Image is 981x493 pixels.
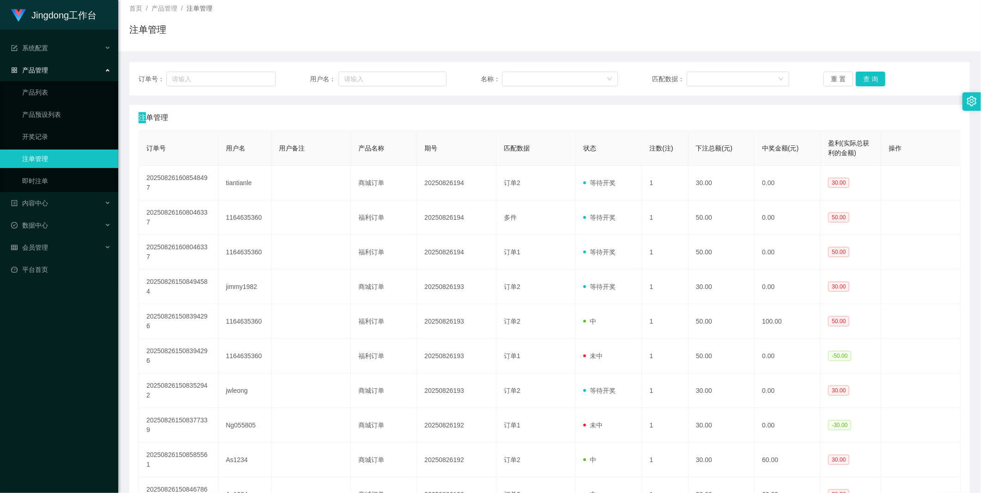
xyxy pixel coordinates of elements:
span: 等待开奖 [583,283,616,290]
span: 等待开奖 [583,179,616,186]
td: 商城订单 [351,270,417,304]
td: jimmy1982 [218,270,272,304]
span: / [181,5,183,12]
a: 即时注单 [22,172,111,190]
span: 操作 [889,144,902,152]
i: 图标: form [11,45,18,51]
td: 1 [642,200,688,235]
td: 福利订单 [351,339,417,373]
span: 期号 [424,144,437,152]
td: 50.00 [689,235,755,270]
span: 状态 [583,144,596,152]
td: 1 [642,270,688,304]
span: 订单号： [139,74,166,84]
td: 202508261508394296 [139,339,218,373]
span: 订单号 [146,144,166,152]
td: 1164635360 [218,339,272,373]
span: 盈利(实际总获利的金额) [828,139,869,156]
span: 订单2 [504,456,521,463]
td: As1234 [218,443,272,477]
td: 1164635360 [218,235,272,270]
span: -30.00 [828,420,851,430]
td: Ng055805 [218,408,272,443]
span: 订单1 [504,352,521,360]
td: 1 [642,235,688,270]
td: 1 [642,443,688,477]
td: 60.00 [755,443,821,477]
td: 30.00 [689,270,755,304]
span: / [146,5,148,12]
i: 图标: down [778,76,784,83]
img: logo.9652507e.png [11,9,26,22]
td: 商城订单 [351,443,417,477]
button: 重 置 [824,72,853,86]
span: 匹配数据： [652,74,687,84]
span: 注单管理 [139,112,168,123]
td: 50.00 [689,200,755,235]
td: 20250826193 [417,304,497,339]
td: 1 [642,373,688,408]
i: 图标: check-circle-o [11,222,18,228]
span: 等待开奖 [583,248,616,256]
span: -50.00 [828,351,851,361]
td: 福利订单 [351,235,417,270]
span: 订单2 [504,387,521,394]
span: 中 [583,318,596,325]
span: 首页 [129,5,142,12]
span: 系统配置 [11,44,48,52]
td: 1 [642,304,688,339]
span: 50.00 [828,247,849,257]
td: 202508261508352942 [139,373,218,408]
span: 产品名称 [358,144,384,152]
td: 0.00 [755,339,821,373]
td: 福利订单 [351,200,417,235]
i: 图标: profile [11,200,18,206]
td: 20250826193 [417,373,497,408]
span: 匹配数据 [504,144,530,152]
td: 202508261608046337 [139,235,218,270]
input: 请输入 [166,72,276,86]
td: tiantianle [218,166,272,200]
span: 中 [583,456,596,463]
td: 30.00 [689,373,755,408]
td: 20250826194 [417,200,497,235]
span: 30.00 [828,282,849,292]
td: 0.00 [755,166,821,200]
span: 未中 [583,421,603,429]
span: 注数(注) [649,144,673,152]
span: 订单2 [504,283,521,290]
a: 图标: dashboard平台首页 [11,260,111,279]
td: 20250826194 [417,166,497,200]
a: Jingdong工作台 [11,11,97,18]
span: 用户名： [310,74,339,84]
i: 图标: table [11,244,18,251]
td: 0.00 [755,373,821,408]
td: 0.00 [755,200,821,235]
a: 产品列表 [22,83,111,102]
span: 等待开奖 [583,214,616,221]
button: 查 询 [856,72,885,86]
td: 福利订单 [351,304,417,339]
td: 1 [642,166,688,200]
td: 30.00 [689,443,755,477]
h1: 注单管理 [129,23,166,36]
td: 1164635360 [218,304,272,339]
span: 50.00 [828,316,849,326]
span: 未中 [583,352,603,360]
i: 图标: down [607,76,612,83]
i: 图标: setting [967,96,977,106]
td: 20250826192 [417,408,497,443]
span: 内容中心 [11,199,48,207]
a: 开奖记录 [22,127,111,146]
td: 1164635360 [218,200,272,235]
span: 订单2 [504,318,521,325]
td: 202508261508585561 [139,443,218,477]
td: jwleong [218,373,272,408]
span: 用户名 [226,144,245,152]
span: 名称： [481,74,502,84]
td: 202508261508394296 [139,304,218,339]
span: 订单1 [504,421,521,429]
td: 商城订单 [351,373,417,408]
td: 1 [642,339,688,373]
span: 用户备注 [279,144,305,152]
